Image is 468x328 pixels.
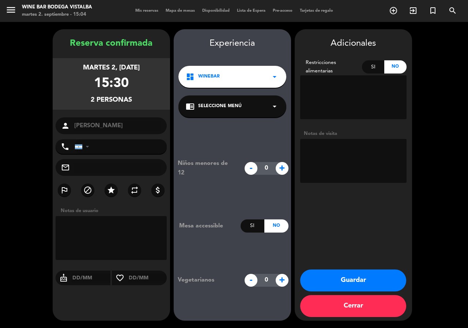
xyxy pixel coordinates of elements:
[300,37,407,51] div: Adicionales
[57,207,170,215] div: Notas de usuario
[60,186,69,195] i: outlined_flag
[276,162,288,175] span: +
[83,186,92,195] i: block
[75,140,92,154] div: Argentina: +54
[241,219,264,233] div: Si
[389,6,398,15] i: add_circle_outline
[276,274,288,287] span: +
[300,269,406,291] button: Guardar
[186,72,195,81] i: dashboard
[409,6,418,15] i: exit_to_app
[61,121,70,130] i: person
[172,275,241,285] div: Vegetarianos
[72,274,111,283] input: DD/MM
[270,102,279,111] i: arrow_drop_down
[5,4,16,15] i: menu
[245,162,257,175] span: -
[94,73,129,95] div: 15:30
[61,142,69,151] i: phone
[22,11,92,18] div: martes 2. septiembre - 15:04
[61,163,70,172] i: mail_outline
[91,95,132,105] div: 2 personas
[83,63,140,73] div: martes 2, [DATE]
[300,130,407,137] div: Notas de visita
[245,274,257,287] span: -
[448,6,457,15] i: search
[130,186,139,195] i: repeat
[270,72,279,81] i: arrow_drop_down
[154,186,162,195] i: attach_money
[233,9,269,13] span: Lista de Espera
[198,73,220,80] span: WineBar
[128,274,167,283] input: DD/MM
[174,37,291,51] div: Experiencia
[174,221,241,231] div: Mesa accessible
[198,103,242,110] span: Seleccione Menú
[53,37,170,51] div: Reserva confirmada
[5,4,16,18] button: menu
[112,274,128,282] i: favorite_border
[22,4,92,11] div: Wine Bar Bodega Vistalba
[384,60,407,73] div: No
[300,295,406,317] button: Cerrar
[56,274,72,282] i: cake
[132,9,162,13] span: Mis reservas
[300,59,362,75] div: Restricciones alimentarias
[199,9,233,13] span: Disponibilidad
[296,9,337,13] span: Tarjetas de regalo
[362,60,384,73] div: Si
[172,159,241,178] div: Niños menores de 12
[186,102,195,111] i: chrome_reader_mode
[162,9,199,13] span: Mapa de mesas
[429,6,437,15] i: turned_in_not
[269,9,296,13] span: Pre-acceso
[264,219,288,233] div: No
[107,186,116,195] i: star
